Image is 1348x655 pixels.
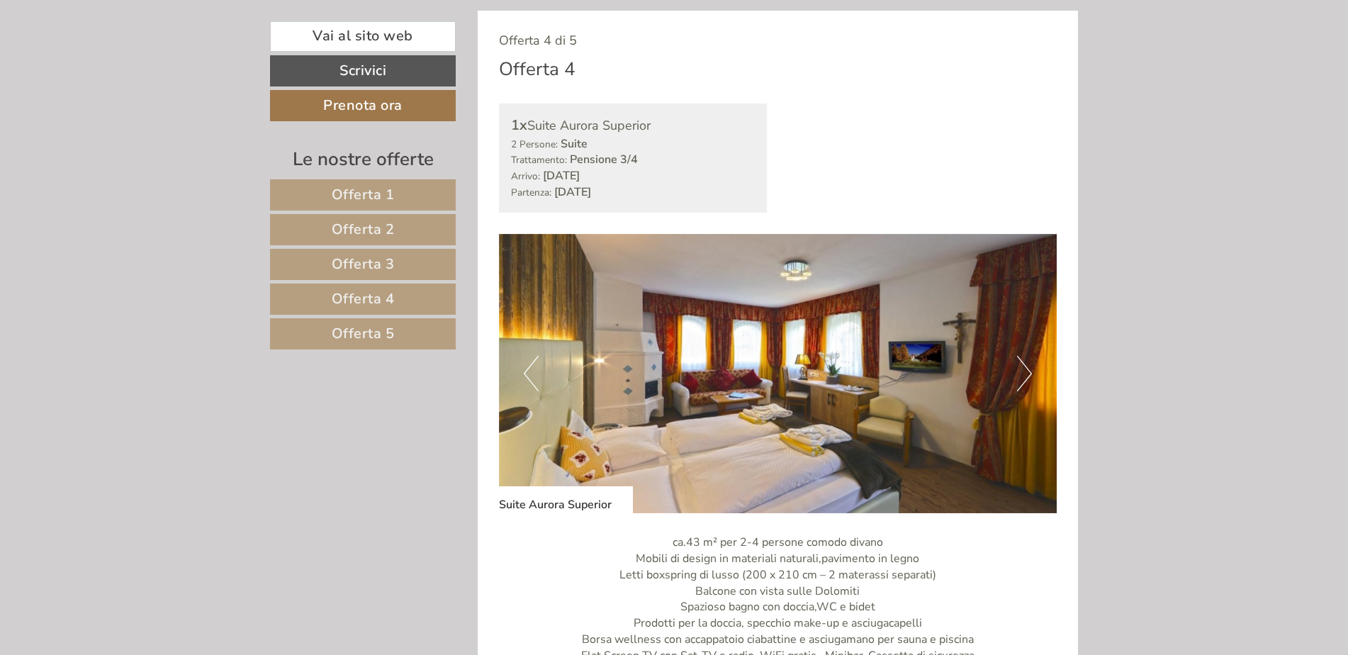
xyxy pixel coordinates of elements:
[561,136,588,152] b: Suite
[270,55,456,86] a: Scrivici
[511,116,756,136] div: Suite Aurora Superior
[407,115,537,125] small: 09:11
[570,152,638,167] b: Pensione 3/4
[332,220,395,239] span: Offerta 2
[270,90,456,121] a: Prenota ora
[332,185,395,204] span: Offerta 1
[21,41,215,52] div: Hotel Kristall
[499,486,633,513] div: Suite Aurora Superior
[270,21,456,52] a: Vai al sito web
[511,153,567,167] small: Trattamento:
[511,138,558,151] small: 2 Persone:
[21,69,215,79] small: 09:10
[400,84,548,128] div: Totale preventivo? Grazie
[332,324,395,343] span: Offerta 5
[499,32,577,49] span: Offerta 4 di 5
[554,184,591,200] b: [DATE]
[511,116,527,135] b: 1x
[511,169,540,183] small: Arrivo:
[483,367,559,398] button: Invia
[252,11,306,35] div: [DATE]
[332,254,395,274] span: Offerta 3
[270,146,456,172] div: Le nostre offerte
[407,87,537,99] div: Lei
[1017,356,1032,391] button: Next
[11,38,222,82] div: Buon giorno, come possiamo aiutarla?
[499,56,575,82] div: Offerta 4
[524,356,539,391] button: Previous
[511,186,551,199] small: Partenza:
[543,168,580,184] b: [DATE]
[499,234,1057,513] img: image
[332,289,395,308] span: Offerta 4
